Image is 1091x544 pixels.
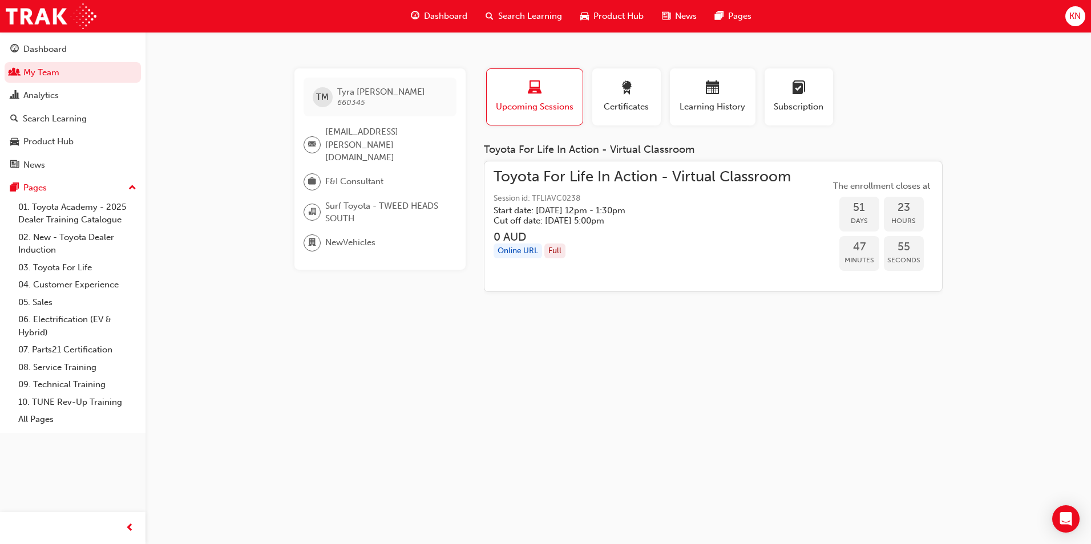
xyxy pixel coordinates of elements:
a: 07. Parts21 Certification [14,341,141,359]
button: Learning History [670,68,755,125]
div: Analytics [23,89,59,102]
button: Subscription [765,68,833,125]
span: Upcoming Sessions [495,100,574,113]
a: Toyota For Life In Action - Virtual ClassroomSession id: TFLIAVC0238Start date: [DATE] 12pm - 1:3... [494,170,933,283]
a: pages-iconPages [706,5,761,28]
span: car-icon [10,137,19,147]
span: 51 [839,201,879,214]
div: Dashboard [23,43,67,56]
a: 06. Electrification (EV & Hybrid) [14,311,141,341]
span: Search Learning [498,10,562,23]
span: F&I Consultant [325,175,383,188]
span: briefcase-icon [308,174,316,189]
a: 03. Toyota For Life [14,259,141,277]
a: news-iconNews [653,5,706,28]
span: Product Hub [593,10,644,23]
button: Certificates [592,68,661,125]
a: 05. Sales [14,294,141,311]
div: Online URL [494,243,542,259]
span: TM [316,91,329,104]
span: Days [839,214,879,228]
span: news-icon [10,160,19,170]
a: 04. Customer Experience [14,276,141,294]
span: 23 [884,201,924,214]
span: Surf Toyota - TWEED HEADS SOUTH [325,200,447,225]
span: laptop-icon [528,81,542,96]
button: KN [1065,6,1085,26]
a: News [5,155,141,176]
span: calendar-icon [706,81,720,96]
a: guage-iconDashboard [402,5,476,28]
span: people-icon [10,68,19,78]
span: Session id: TFLIAVC0238 [494,192,791,205]
span: prev-icon [126,521,134,535]
a: 02. New - Toyota Dealer Induction [14,229,141,259]
span: pages-icon [10,183,19,193]
span: up-icon [128,181,136,196]
a: 08. Service Training [14,359,141,376]
span: Subscription [773,100,825,113]
span: email-icon [308,137,316,152]
span: Learning History [678,100,747,113]
span: The enrollment closes at [830,180,933,193]
a: Search Learning [5,108,141,129]
span: Tyra [PERSON_NAME] [337,87,425,97]
span: Pages [728,10,751,23]
button: Pages [5,177,141,198]
div: Search Learning [23,112,87,125]
span: Seconds [884,254,924,267]
span: [EMAIL_ADDRESS][PERSON_NAME][DOMAIN_NAME] [325,125,447,164]
span: Minutes [839,254,879,267]
a: 09. Technical Training [14,376,141,393]
span: news-icon [662,9,670,23]
a: Analytics [5,85,141,106]
a: 10. TUNE Rev-Up Training [14,393,141,411]
div: News [23,159,45,172]
span: organisation-icon [308,205,316,220]
span: chart-icon [10,91,19,101]
span: KN [1069,10,1081,23]
div: Toyota For Life In Action - Virtual Classroom [484,144,943,156]
span: Toyota For Life In Action - Virtual Classroom [494,170,791,184]
div: Pages [23,181,47,194]
div: Full [544,243,565,259]
a: car-iconProduct Hub [571,5,653,28]
span: Certificates [601,100,652,113]
button: DashboardMy TeamAnalyticsSearch LearningProduct HubNews [5,36,141,177]
span: department-icon [308,236,316,250]
a: Dashboard [5,39,141,60]
span: guage-icon [411,9,419,23]
button: Upcoming Sessions [486,68,583,125]
span: learningplan-icon [792,81,806,96]
a: search-iconSearch Learning [476,5,571,28]
a: All Pages [14,411,141,428]
span: 47 [839,241,879,254]
span: News [675,10,697,23]
a: Product Hub [5,131,141,152]
span: Hours [884,214,924,228]
h5: Start date: [DATE] 12pm - 1:30pm [494,205,773,216]
div: Product Hub [23,135,74,148]
h3: 0 AUD [494,230,791,243]
span: award-icon [620,81,633,96]
div: Open Intercom Messenger [1052,505,1080,533]
span: NewVehicles [325,236,375,249]
span: 55 [884,241,924,254]
span: pages-icon [715,9,724,23]
a: My Team [5,62,141,83]
img: Trak [6,3,96,29]
span: search-icon [10,114,18,124]
h5: Cut off date: [DATE] 5:00pm [494,216,773,226]
span: 660345 [337,98,365,107]
span: guage-icon [10,44,19,55]
a: 01. Toyota Academy - 2025 Dealer Training Catalogue [14,198,141,229]
span: car-icon [580,9,589,23]
span: search-icon [486,9,494,23]
span: Dashboard [424,10,467,23]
